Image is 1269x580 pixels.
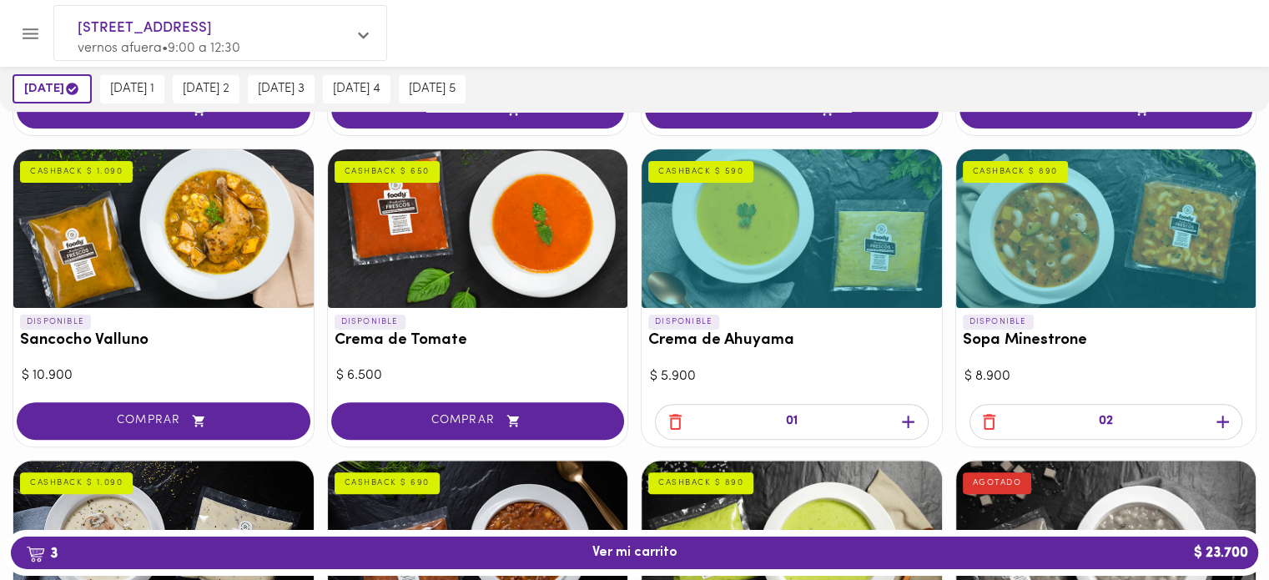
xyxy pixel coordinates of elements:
div: AGOTADO [963,472,1032,494]
div: CASHBACK $ 890 [963,161,1068,183]
button: [DATE] 3 [248,75,315,103]
p: DISPONIBLE [648,315,719,330]
div: CASHBACK $ 890 [648,472,753,494]
div: $ 8.900 [964,367,1248,386]
div: Sancocho Valluno [13,149,314,308]
button: [DATE] [13,74,92,103]
h3: Crema de Ahuyama [648,332,935,350]
span: vernos afuera • 9:00 a 12:30 [78,42,240,55]
div: Crema de Ahuyama [642,149,942,308]
h3: Sopa Minestrone [963,332,1250,350]
div: $ 10.900 [22,366,305,386]
h3: Sancocho Valluno [20,332,307,350]
span: [DATE] [24,81,80,97]
div: Sopa Minestrone [956,149,1256,308]
span: Ver mi carrito [592,545,677,561]
iframe: Messagebird Livechat Widget [1172,483,1252,563]
div: CASHBACK $ 690 [335,472,440,494]
span: COMPRAR [352,414,604,428]
h3: Crema de Tomate [335,332,622,350]
p: DISPONIBLE [963,315,1034,330]
button: [DATE] 2 [173,75,239,103]
button: COMPRAR [331,402,625,440]
div: $ 5.900 [650,367,934,386]
div: Crema de Tomate [328,149,628,308]
div: CASHBACK $ 650 [335,161,440,183]
p: DISPONIBLE [20,315,91,330]
span: [DATE] 2 [183,82,229,97]
img: cart.png [26,546,45,562]
p: 01 [786,412,798,431]
button: COMPRAR [17,402,310,440]
button: Menu [10,13,51,54]
p: DISPONIBLE [335,315,405,330]
div: CASHBACK $ 590 [648,161,753,183]
span: [DATE] 4 [333,82,380,97]
button: [DATE] 4 [323,75,390,103]
p: 02 [1099,412,1113,431]
div: CASHBACK $ 1.090 [20,472,133,494]
button: [DATE] 1 [100,75,164,103]
div: CASHBACK $ 1.090 [20,161,133,183]
span: [DATE] 5 [409,82,456,97]
span: [DATE] 3 [258,82,305,97]
span: [DATE] 1 [110,82,154,97]
b: 3 [16,542,68,564]
div: $ 6.500 [336,366,620,386]
button: [DATE] 5 [399,75,466,103]
span: [STREET_ADDRESS] [78,18,346,39]
span: COMPRAR [38,414,290,428]
button: 3Ver mi carrito$ 23.700 [11,537,1258,569]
